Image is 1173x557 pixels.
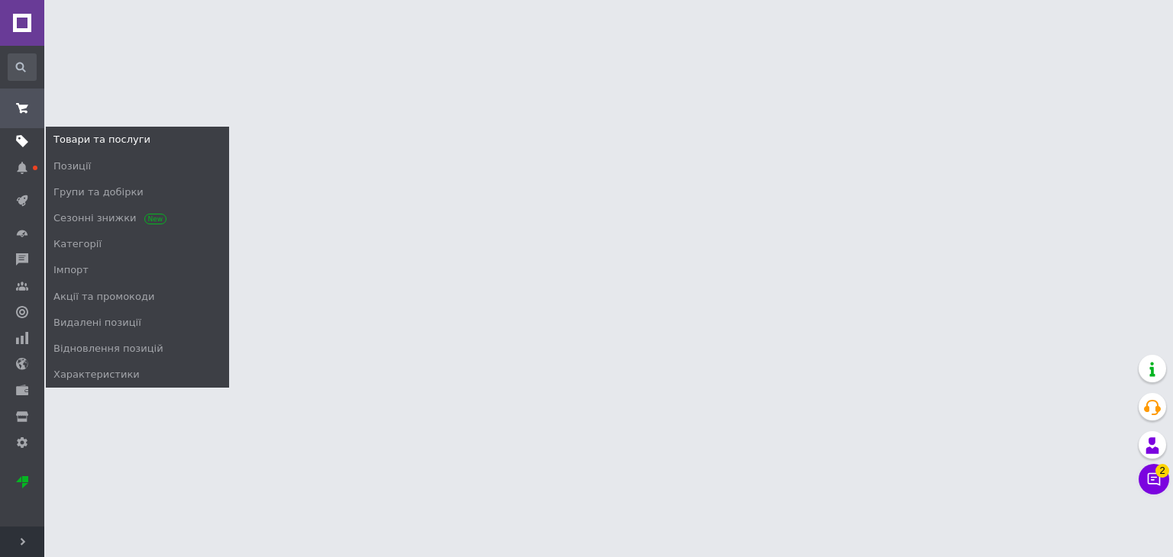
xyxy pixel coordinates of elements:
[46,336,229,362] a: Відновлення позицій
[53,263,89,277] span: Імпорт
[46,310,229,336] a: Видалені позиції
[1139,464,1169,494] button: Чат з покупцем2
[46,231,229,257] a: Категорії
[53,159,91,173] span: Позиції
[53,237,102,251] span: Категорії
[46,257,229,283] a: Імпорт
[46,284,229,310] a: Акції та промокоди
[53,185,144,199] span: Групи та добірки
[46,153,229,179] a: Позиції
[1155,464,1169,478] span: 2
[53,316,141,330] span: Видалені позиції
[53,290,154,304] span: Акції та промокоди
[46,179,229,205] a: Групи та добірки
[53,342,163,356] span: Відновлення позицій
[46,205,229,231] a: Сезонні знижки
[53,368,140,382] span: Характеристики
[46,362,229,388] a: Характеристики
[53,133,150,146] span: Товари та послуги
[53,211,163,225] span: Сезонні знижки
